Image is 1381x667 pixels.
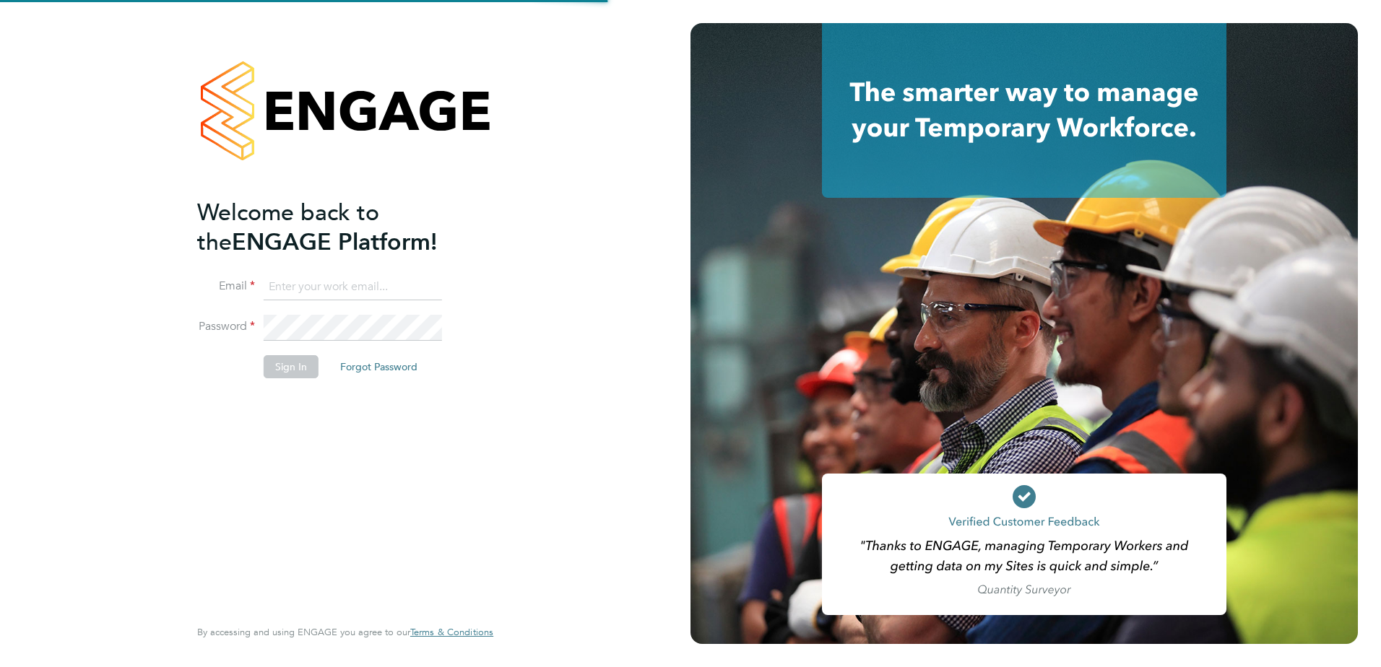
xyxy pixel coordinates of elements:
[264,274,442,300] input: Enter your work email...
[197,198,479,257] h2: ENGAGE Platform!
[410,626,493,638] span: Terms & Conditions
[264,355,319,378] button: Sign In
[197,279,255,294] label: Email
[329,355,429,378] button: Forgot Password
[197,626,493,638] span: By accessing and using ENGAGE you agree to our
[197,199,379,256] span: Welcome back to the
[410,627,493,638] a: Terms & Conditions
[197,319,255,334] label: Password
